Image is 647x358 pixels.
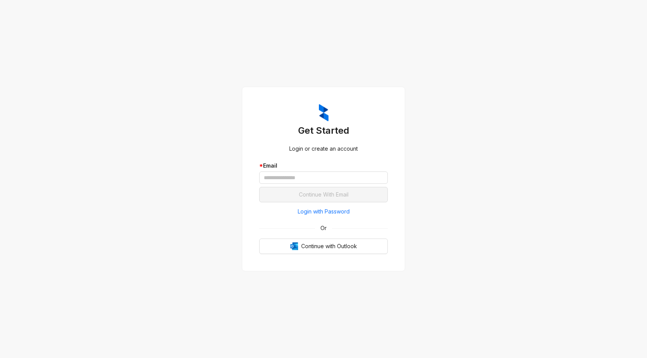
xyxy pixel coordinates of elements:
[259,205,388,218] button: Login with Password
[259,124,388,137] h3: Get Started
[301,242,357,250] span: Continue with Outlook
[259,239,388,254] button: OutlookContinue with Outlook
[319,104,329,122] img: ZumaIcon
[259,145,388,153] div: Login or create an account
[298,207,350,216] span: Login with Password
[259,161,388,170] div: Email
[290,242,298,250] img: Outlook
[259,187,388,202] button: Continue With Email
[315,224,332,232] span: Or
